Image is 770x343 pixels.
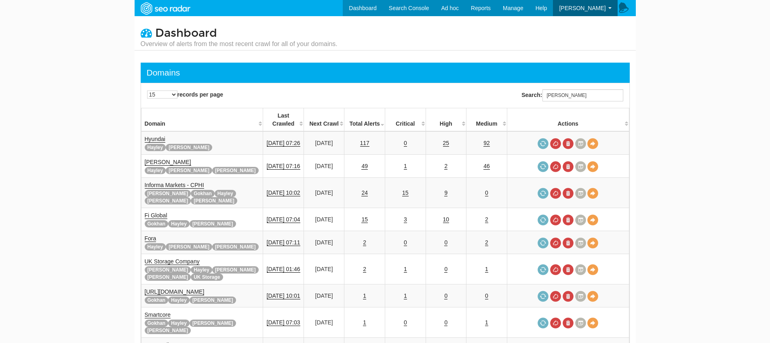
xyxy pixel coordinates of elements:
span: [PERSON_NAME] [166,144,212,151]
span: Hayley [168,320,190,327]
span: Hayley [168,297,190,304]
a: Crawl History [575,238,586,248]
th: Next Crawl: activate to sort column descending [304,108,344,132]
span: [PERSON_NAME] [145,197,191,204]
th: Last Crawled: activate to sort column descending [263,108,304,132]
a: 2 [363,239,366,246]
td: [DATE] [304,231,344,254]
i:  [141,27,152,38]
select: records per page [147,90,177,99]
a: 15 [361,216,368,223]
a: 0 [404,239,407,246]
a: 1 [404,266,407,273]
span: [PERSON_NAME] [212,167,259,174]
span: [PERSON_NAME] [166,243,212,250]
a: Delete most recent audit [563,161,574,172]
a: Request a crawl [538,161,548,172]
span: [PERSON_NAME] [166,167,212,174]
th: Medium: activate to sort column descending [466,108,507,132]
a: 46 [483,163,490,170]
span: Hayley [145,243,166,250]
a: Request a crawl [538,318,548,328]
a: Delete most recent audit [563,264,574,275]
a: Cancel in-progress audit [550,238,561,248]
td: [DATE] [304,155,344,178]
td: [DATE] [304,178,344,208]
a: 3 [404,216,407,223]
a: [DATE] 07:16 [267,163,300,170]
span: Manage [503,5,523,11]
a: Crawl History [575,215,586,225]
a: 1 [363,292,366,299]
a: View Domain Overview [587,264,598,275]
span: Hayley [215,190,236,197]
span: Dashboard [155,26,217,40]
a: 25 [443,140,449,147]
a: [DATE] 10:02 [267,189,300,196]
a: Cancel in-progress audit [550,215,561,225]
span: [PERSON_NAME] [212,266,259,274]
a: 0 [444,239,447,246]
iframe: Opens a widget where you can find more information [718,319,762,339]
a: [DATE] 07:03 [267,319,300,326]
a: [DATE] 07:26 [267,140,300,147]
a: 2 [363,266,366,273]
a: Crawl History [575,188,586,199]
a: 2 [444,163,447,170]
a: Request a crawl [538,138,548,149]
a: Crawl History [575,264,586,275]
span: [PERSON_NAME] [190,297,236,304]
th: High: activate to sort column descending [426,108,466,132]
span: [PERSON_NAME] [190,320,236,327]
span: Hayley [168,220,190,227]
a: Cancel in-progress audit [550,291,561,302]
a: Cancel in-progress audit [550,264,561,275]
a: Hyundai [145,136,165,143]
a: 9 [444,189,447,196]
a: 15 [402,189,409,196]
a: Delete most recent audit [563,238,574,248]
small: Overview of alerts from the most recent crawl for all of your domains. [141,40,338,48]
span: Hayley [191,266,212,274]
a: View Domain Overview [587,238,598,248]
a: UK Storage Company [145,258,200,265]
span: [PERSON_NAME] [559,5,605,11]
a: Fi Global [145,212,167,219]
td: [DATE] [304,284,344,307]
input: Search: [542,89,623,101]
a: Request a crawl [538,238,548,248]
span: [PERSON_NAME] [191,197,237,204]
span: Gokhan [145,220,169,227]
a: 49 [361,163,368,170]
a: Request a crawl [538,188,548,199]
a: Request a crawl [538,215,548,225]
div: Domains [147,67,180,79]
a: 0 [404,319,407,326]
span: Ad hoc [441,5,459,11]
a: Crawl History [575,318,586,328]
a: Delete most recent audit [563,318,574,328]
label: Search: [521,89,623,101]
a: View Domain Overview [587,138,598,149]
a: Fora [145,235,156,242]
td: [DATE] [304,254,344,284]
a: 2 [485,216,488,223]
a: View Domain Overview [587,161,598,172]
a: 0 [444,292,447,299]
img: SEORadar [137,1,193,16]
th: Domain: activate to sort column ascending [141,108,263,132]
a: 1 [485,319,488,326]
a: View Domain Overview [587,188,598,199]
a: Cancel in-progress audit [550,138,561,149]
a: [DATE] 07:04 [267,216,300,223]
a: Crawl History [575,161,586,172]
a: [DATE] 01:46 [267,266,300,273]
a: [DATE] 07:11 [267,239,300,246]
label: records per page [147,90,224,99]
a: Crawl History [575,138,586,149]
th: Actions: activate to sort column ascending [507,108,629,132]
span: UK Storage [191,274,223,281]
a: 0 [444,266,447,273]
a: Delete most recent audit [563,291,574,302]
a: 117 [360,140,369,147]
